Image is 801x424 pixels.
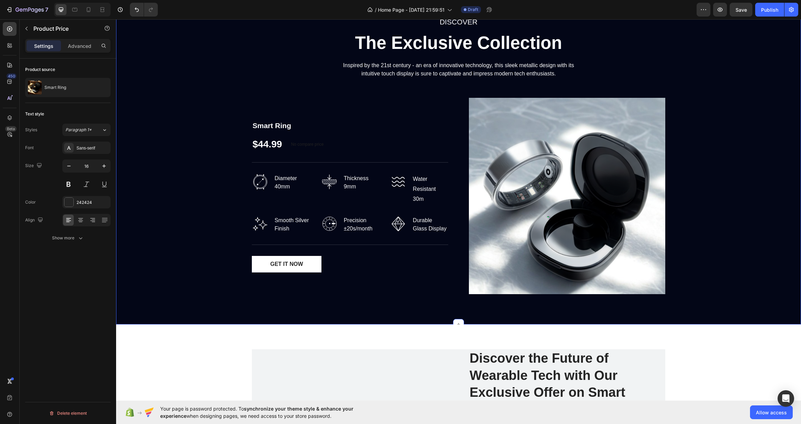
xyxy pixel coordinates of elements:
p: Smart Ring [44,85,66,90]
button: Paragraph 1* [62,124,111,136]
div: Precision ±20s/month [227,196,263,214]
div: Styles [25,127,37,133]
h2: Smart Ring [136,100,332,113]
img: Alt Image [274,196,290,213]
p: Advanced [68,42,91,50]
span: Your page is password protected. To when designing pages, we need access to your store password. [160,405,380,420]
div: Text style [25,111,44,117]
div: Open Intercom Messenger [778,390,794,407]
div: $44.99 [136,118,167,132]
div: 242424 [76,199,109,206]
img: Alt Image [136,196,152,213]
div: Durable Glass Display [296,196,332,214]
span: / [375,6,377,13]
div: Thickness 9mm [227,154,263,172]
img: Alt Image [205,154,222,171]
button: GET IT NOW [136,237,205,253]
button: Save [730,3,752,17]
div: Delete element [49,409,87,417]
img: Alt Image [205,196,222,213]
img: Alt Image [136,154,152,171]
div: Water Resistant 30m [296,154,332,185]
button: Delete element [25,408,111,419]
div: Align [25,216,44,225]
div: Diameter 40mm [158,154,194,172]
div: Size [25,161,43,170]
div: Font [25,145,34,151]
button: Allow access [750,405,793,419]
div: Beta [5,126,17,132]
p: Product Price [33,24,92,33]
span: Home Page - [DATE] 21:59:51 [378,6,444,13]
div: Inspired by the 21st century - an era of innovative technology, this sleek metallic design with i... [224,41,461,59]
div: Smooth Silver Finish [158,196,194,214]
p: 7 [45,6,48,14]
button: 7 [3,3,51,17]
button: Publish [755,3,784,17]
h2: Discover the Future of Wearable Tech with Our Exclusive Offer on Smart Rings [353,330,549,400]
div: GET IT NOW [154,241,187,249]
div: 450 [7,73,17,79]
div: Product source [25,66,55,73]
span: Save [736,7,747,13]
p: No compare price [175,123,208,127]
span: Paragraph 1* [65,127,92,133]
div: Show more [52,235,84,241]
button: Show more [25,232,111,244]
h2: The Exclusive Collection [224,12,461,36]
img: product feature img [28,81,42,94]
div: Color [25,199,36,205]
div: Undo/Redo [130,3,158,17]
p: Settings [34,42,53,50]
iframe: Design area [116,19,801,401]
span: synchronize your theme style & enhance your experience [160,406,353,419]
div: Publish [761,6,778,13]
span: Allow access [756,409,787,416]
img: Alt Image [274,154,290,171]
span: Draft [468,7,478,13]
div: Sans-serif [76,145,109,151]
